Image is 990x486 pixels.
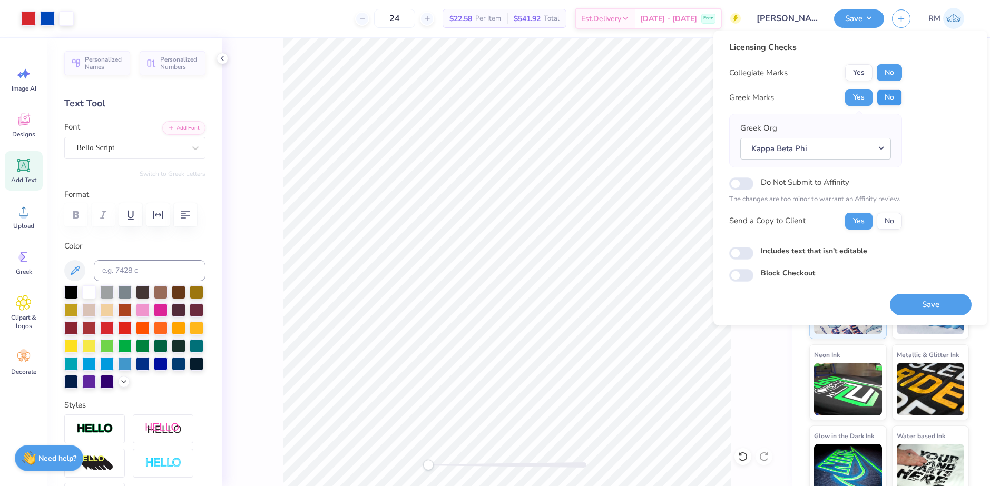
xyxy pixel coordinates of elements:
div: Collegiate Marks [729,67,788,79]
button: Personalized Names [64,51,130,75]
div: Licensing Checks [729,41,902,54]
img: Negative Space [145,457,182,469]
span: Free [703,15,713,22]
span: Glow in the Dark Ink [814,430,874,441]
span: Personalized Numbers [160,56,199,71]
label: Do Not Submit to Affinity [761,175,849,189]
span: Per Item [475,13,501,24]
button: Yes [845,64,873,81]
button: Personalized Numbers [140,51,205,75]
strong: Need help? [38,453,76,463]
span: Personalized Names [85,56,124,71]
span: $541.92 [514,13,541,24]
label: Greek Org [740,122,777,134]
span: Upload [13,222,34,230]
div: Greek Marks [729,92,774,104]
img: Shadow [145,422,182,435]
button: Add Font [162,121,205,135]
div: Send a Copy to Client [729,215,806,227]
p: The changes are too minor to warrant an Affinity review. [729,194,902,205]
input: e.g. 7428 c [94,260,205,281]
label: Block Checkout [761,267,815,279]
button: No [877,89,902,106]
button: No [877,213,902,230]
span: Image AI [12,84,36,93]
button: Yes [845,213,873,230]
img: Roberta Manuel [943,8,964,29]
button: Yes [845,89,873,106]
span: Total [544,13,560,24]
span: Neon Ink [814,349,840,360]
span: Designs [12,130,35,138]
span: Metallic & Glitter Ink [897,349,959,360]
span: Clipart & logos [6,313,41,330]
label: Color [64,240,205,252]
span: Water based Ink [897,430,945,441]
button: No [877,64,902,81]
label: Includes text that isn't editable [761,245,867,256]
span: Decorate [11,368,36,376]
button: Kappa Beta Phi [740,138,891,160]
img: Neon Ink [814,363,882,415]
span: Add Text [11,176,36,184]
div: Accessibility label [423,460,434,470]
img: Stroke [76,423,113,435]
span: RM [928,13,940,25]
label: Format [64,189,205,201]
span: Est. Delivery [581,13,621,24]
label: Styles [64,399,86,411]
input: – – [374,9,415,28]
span: [DATE] - [DATE] [640,13,697,24]
label: Font [64,121,80,133]
div: Text Tool [64,96,205,111]
button: Save [834,9,884,28]
img: Metallic & Glitter Ink [897,363,965,415]
input: Untitled Design [749,8,826,29]
a: RM [924,8,969,29]
span: Greek [16,267,32,276]
img: 3D Illusion [76,455,113,472]
span: $22.58 [449,13,472,24]
button: Switch to Greek Letters [140,170,205,178]
button: Save [890,294,972,315]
